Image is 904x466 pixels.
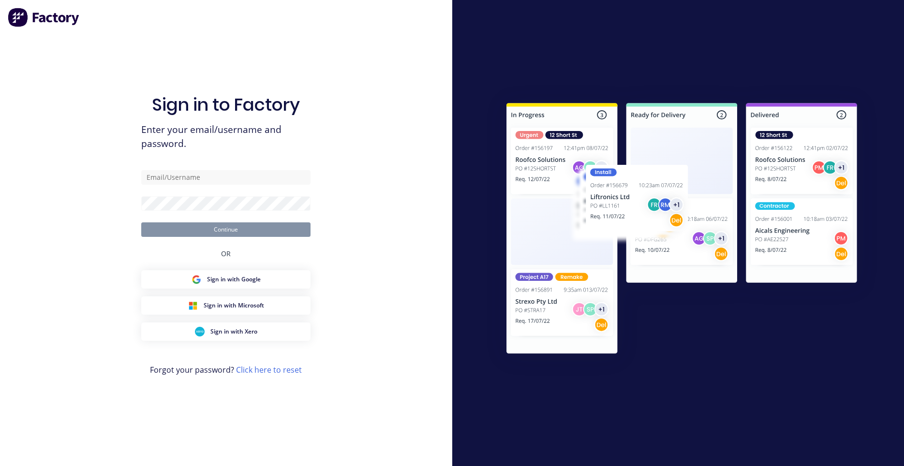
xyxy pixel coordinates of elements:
input: Email/Username [141,170,311,185]
div: OR [221,237,231,270]
span: Sign in with Microsoft [204,301,264,310]
img: Sign in [485,84,878,377]
span: Enter your email/username and password. [141,123,311,151]
img: Xero Sign in [195,327,205,336]
img: Factory [8,8,80,27]
img: Microsoft Sign in [188,301,198,310]
a: Click here to reset [236,364,302,375]
img: Google Sign in [192,275,201,284]
button: Continue [141,222,311,237]
button: Microsoft Sign inSign in with Microsoft [141,296,311,315]
span: Sign in with Xero [210,327,257,336]
h1: Sign in to Factory [152,94,300,115]
button: Google Sign inSign in with Google [141,270,311,289]
span: Sign in with Google [207,275,261,284]
button: Xero Sign inSign in with Xero [141,322,311,341]
span: Forgot your password? [150,364,302,376]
